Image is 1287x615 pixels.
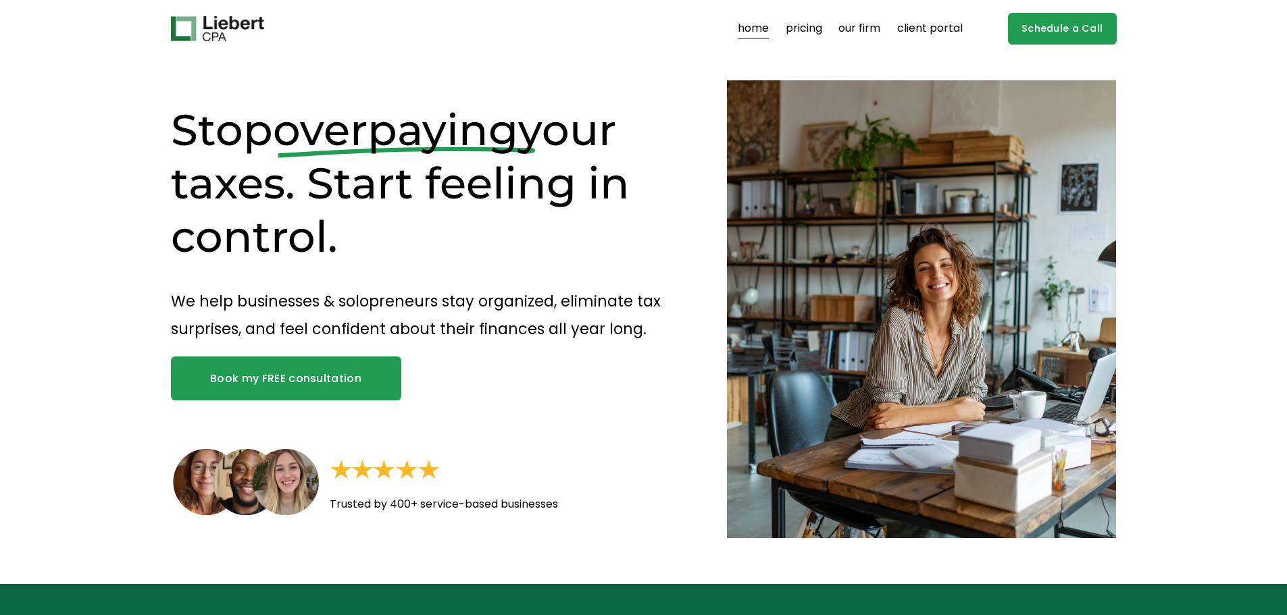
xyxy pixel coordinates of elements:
p: Trusted by 400+ service-based businesses [330,495,640,514]
a: home [738,18,769,40]
span: overpaying [273,103,518,156]
a: pricing [786,18,822,40]
a: our firm [838,18,880,40]
h1: Stop your taxes. Start feeling in control. [171,103,680,263]
a: client portal [897,18,963,40]
a: Schedule a Call [1008,13,1117,45]
a: Book my FREE consultation [171,356,401,400]
p: We help businesses & solopreneurs stay organized, eliminate tax surprises, and feel confident abo... [171,288,680,342]
img: Liebert CPA [171,16,264,42]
